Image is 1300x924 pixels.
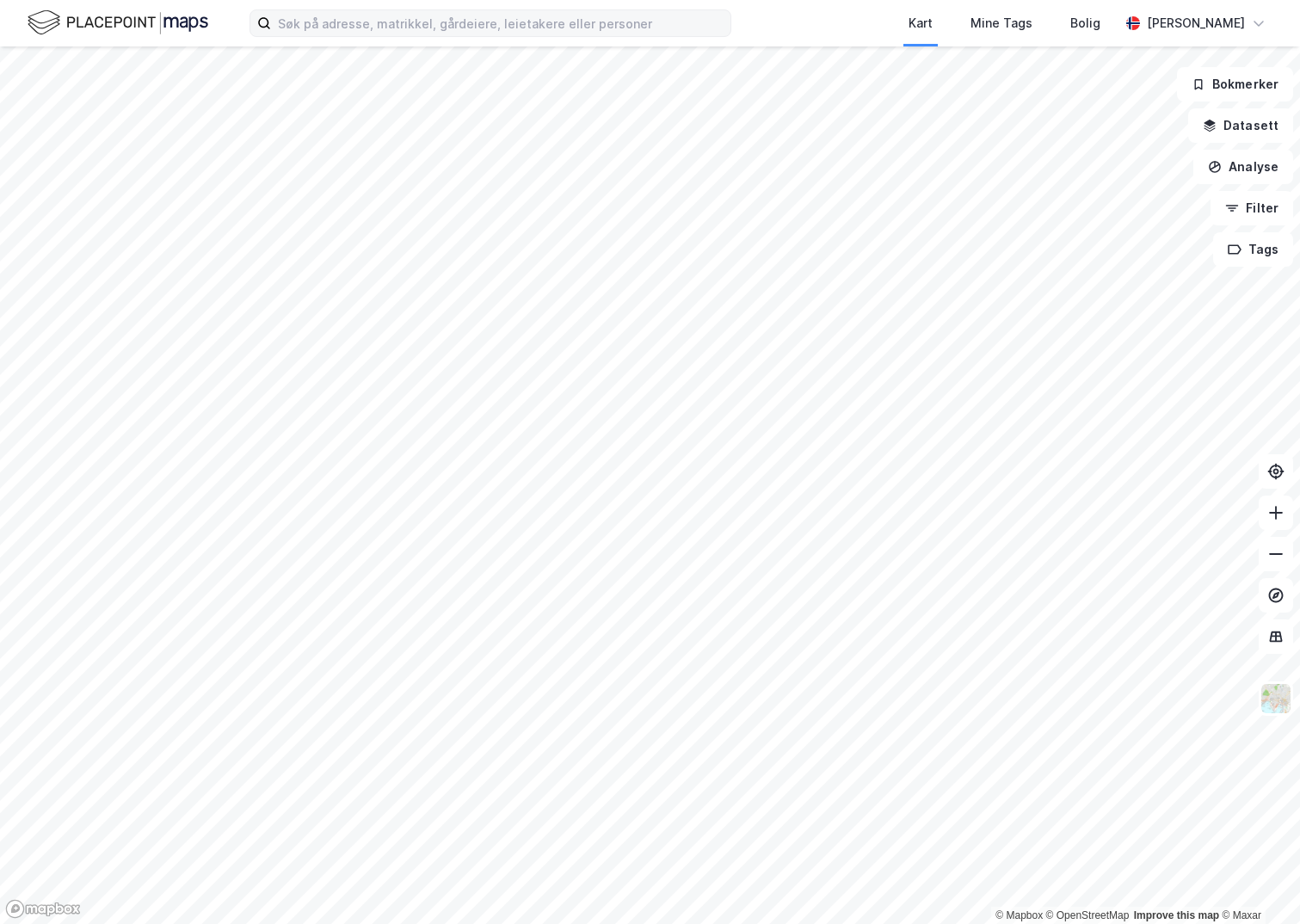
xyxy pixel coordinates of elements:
[1214,841,1300,924] iframe: Chat Widget
[909,13,933,34] div: Kart
[271,10,730,36] input: Søk på adresse, matrikkel, gårdeiere, leietakere eller personer
[1147,13,1245,34] div: [PERSON_NAME]
[28,8,208,38] img: logo.f888ab2527a4732fd821a326f86c7f29.svg
[970,13,1032,34] div: Mine Tags
[1070,13,1100,34] div: Bolig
